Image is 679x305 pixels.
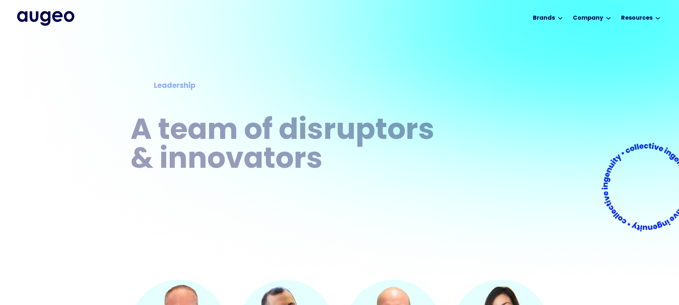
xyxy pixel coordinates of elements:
div: Resources [621,14,653,22]
h1: A team of disruptors & innovators [130,117,439,175]
a: home [17,11,74,25]
img: Augeo's full logo in midnight blue. [17,11,74,25]
div: Company [573,14,603,22]
div: Brands [533,14,555,22]
div: Leadership [154,80,416,91]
